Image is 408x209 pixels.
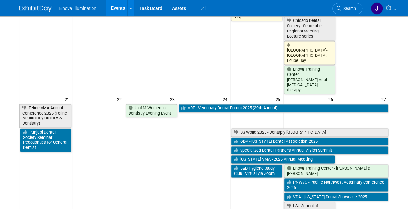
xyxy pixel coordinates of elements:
[20,128,71,152] a: Punjabi Dental Society Seminar - Pedodontics for General Dentist
[231,128,388,137] a: DS World 2025 - Dentsply [GEOGRAPHIC_DATA]
[341,6,356,11] span: Search
[222,95,230,103] span: 24
[284,17,335,40] a: Chicago Dental Society - September Regional Meeting Lecture Series
[179,104,388,112] a: VDF - Veterinary Dental Forum 2025 (39th Annual)
[284,164,388,178] a: Enova Training Center - [PERSON_NAME] & [PERSON_NAME]
[231,146,388,154] a: Specialized Dental Partner’s Annual Vision Summit
[284,41,335,65] a: [GEOGRAPHIC_DATA]-[GEOGRAPHIC_DATA]. Loupe Day
[275,95,283,103] span: 25
[332,3,362,14] a: Search
[169,95,178,103] span: 23
[231,164,282,178] a: L&D Hygiene Study Club - Virtual via Zoom
[371,2,383,15] img: JeffD Dyll
[231,155,335,164] a: [US_STATE] VMA - 2025 Annual Meeting
[284,65,335,94] a: Enova Training Center - [PERSON_NAME] Vital [MEDICAL_DATA] therapy
[231,137,388,146] a: ODA - [US_STATE] Dental Association 2025
[284,178,388,191] a: PNWVC - Pacific Northwest Veterinary Conference 2025
[64,95,72,103] span: 21
[284,192,388,201] a: VDA - [US_STATE] Dental Showcase 2025
[19,104,71,128] a: Feline VMA Annual Conference 2025 (Feline Nephrology, Urology, & Dentistry)
[126,104,177,117] a: U of M Women In Dentistry Evening Event
[59,6,96,11] span: Enova Illumination
[381,95,389,103] span: 27
[19,6,52,12] img: ExhibitDay
[328,95,336,103] span: 26
[117,95,125,103] span: 22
